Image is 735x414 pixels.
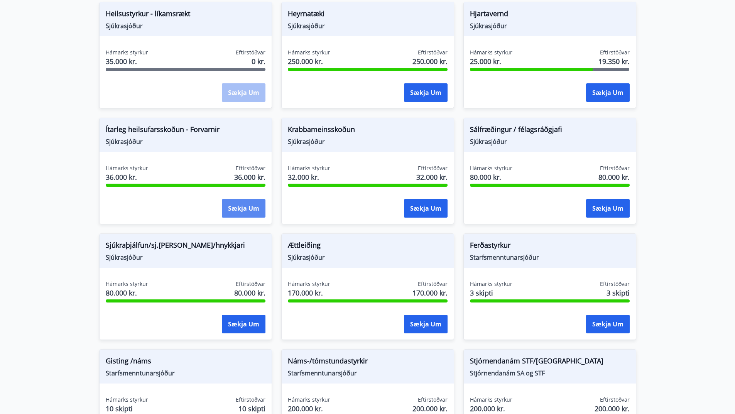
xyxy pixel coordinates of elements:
[106,164,148,172] span: Hámarks styrkur
[470,56,512,66] span: 25.000 kr.
[106,404,148,414] span: 10 skipti
[252,56,265,66] span: 0 kr.
[470,280,512,288] span: Hámarks styrkur
[404,315,448,333] button: Sækja um
[595,404,630,414] span: 200.000 kr.
[288,280,330,288] span: Hámarks styrkur
[470,8,630,22] span: Hjartavernd
[288,8,448,22] span: Heyrnatæki
[586,315,630,333] button: Sækja um
[222,199,265,218] button: Sækja um
[288,49,330,56] span: Hámarks styrkur
[238,404,265,414] span: 10 skipti
[470,22,630,30] span: Sjúkrasjóður
[600,396,630,404] span: Eftirstöðvar
[600,164,630,172] span: Eftirstöðvar
[288,164,330,172] span: Hámarks styrkur
[404,199,448,218] button: Sækja um
[288,404,330,414] span: 200.000 kr.
[106,369,265,377] span: Starfsmenntunarsjóður
[418,164,448,172] span: Eftirstöðvar
[288,137,448,146] span: Sjúkrasjóður
[288,56,330,66] span: 250.000 kr.
[288,288,330,298] span: 170.000 kr.
[106,56,148,66] span: 35.000 kr.
[288,396,330,404] span: Hámarks styrkur
[607,288,630,298] span: 3 skipti
[470,240,630,253] span: Ferðastyrkur
[470,253,630,262] span: Starfsmenntunarsjóður
[470,396,512,404] span: Hámarks styrkur
[470,356,630,369] span: Stjórnendanám STF/[GEOGRAPHIC_DATA]
[106,288,148,298] span: 80.000 kr.
[106,253,265,262] span: Sjúkrasjóður
[470,404,512,414] span: 200.000 kr.
[106,172,148,182] span: 36.000 kr.
[416,172,448,182] span: 32.000 kr.
[288,356,448,369] span: Náms-/tómstundastyrkir
[106,8,265,22] span: Heilsustyrkur - líkamsrækt
[418,280,448,288] span: Eftirstöðvar
[470,369,630,377] span: Stjórnendanám SA og STF
[106,356,265,369] span: Gisting /náms
[598,172,630,182] span: 80.000 kr.
[412,288,448,298] span: 170.000 kr.
[106,124,265,137] span: Ítarleg heilsufarsskoðun - Forvarnir
[106,49,148,56] span: Hámarks styrkur
[418,396,448,404] span: Eftirstöðvar
[106,22,265,30] span: Sjúkrasjóður
[222,315,265,333] button: Sækja um
[106,280,148,288] span: Hámarks styrkur
[288,22,448,30] span: Sjúkrasjóður
[412,56,448,66] span: 250.000 kr.
[470,172,512,182] span: 80.000 kr.
[236,49,265,56] span: Eftirstöðvar
[106,137,265,146] span: Sjúkrasjóður
[288,240,448,253] span: Ættleiðing
[236,280,265,288] span: Eftirstöðvar
[106,396,148,404] span: Hámarks styrkur
[586,199,630,218] button: Sækja um
[598,56,630,66] span: 19.350 kr.
[586,83,630,102] button: Sækja um
[600,280,630,288] span: Eftirstöðvar
[470,137,630,146] span: Sjúkrasjóður
[470,124,630,137] span: Sálfræðingur / félagsráðgjafi
[470,49,512,56] span: Hámarks styrkur
[288,124,448,137] span: Krabbameinsskoðun
[236,164,265,172] span: Eftirstöðvar
[288,172,330,182] span: 32.000 kr.
[234,172,265,182] span: 36.000 kr.
[236,396,265,404] span: Eftirstöðvar
[470,164,512,172] span: Hámarks styrkur
[288,253,448,262] span: Sjúkrasjóður
[600,49,630,56] span: Eftirstöðvar
[470,288,512,298] span: 3 skipti
[404,83,448,102] button: Sækja um
[234,288,265,298] span: 80.000 kr.
[412,404,448,414] span: 200.000 kr.
[288,369,448,377] span: Starfsmenntunarsjóður
[106,240,265,253] span: Sjúkraþjálfun/sj.[PERSON_NAME]/hnykkjari
[418,49,448,56] span: Eftirstöðvar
